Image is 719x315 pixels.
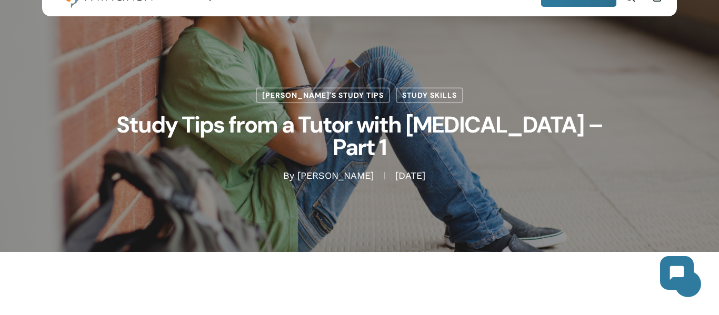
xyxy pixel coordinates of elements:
[96,103,623,169] h1: Study Tips from a Tutor with [MEDICAL_DATA] – Part 1
[650,246,704,300] iframe: Chatbot
[283,172,294,180] span: By
[396,87,463,103] a: Study Skills
[297,170,374,181] a: [PERSON_NAME]
[384,172,436,180] span: [DATE]
[256,87,390,103] a: [PERSON_NAME]'s Study Tips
